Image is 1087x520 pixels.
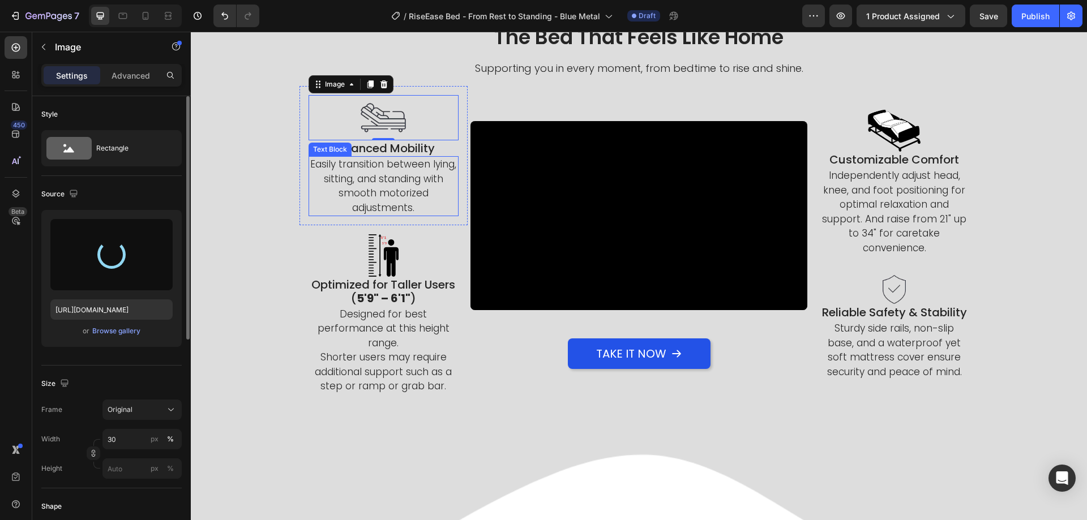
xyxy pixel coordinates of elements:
[167,463,174,474] div: %
[1012,5,1059,27] button: Publish
[166,259,220,274] strong: 5'9" – 6'1"
[377,307,520,337] button: <p>Take It Now</p>
[970,5,1007,27] button: Save
[151,463,159,474] div: px
[630,137,778,224] p: Independently adjust head, knee, and foot positioning for optimal relaxation and support. And rai...
[92,325,141,337] button: Browse gallery
[41,434,60,444] label: Width
[102,399,182,420] button: Original
[866,10,940,22] span: 1 product assigned
[409,10,600,22] span: RiseEase Bed - From Rest to Standing - Blue Metal
[630,290,778,347] p: Sturdy side rails, non-slip base, and a waterproof yet soft mattress cover ensure security and pe...
[83,324,89,338] span: or
[91,29,806,44] p: Supporting you in every moment, from bedtime to rise and shine.
[74,9,79,23] p: 7
[8,207,27,216] div: Beta
[11,121,27,130] div: 450
[41,376,71,392] div: Size
[41,463,62,474] label: Height
[102,458,182,479] input: px%
[628,273,779,289] h2: Reliable Safety & Stability
[92,326,140,336] div: Browse gallery
[170,63,215,109] img: gempages_444032754925962250-4eda3889-17d0-461f-9c3d-2217a0587b4b.webp
[688,243,718,273] img: gempages_444032754925962250-82c1456e-ca73-49b3-9513-39bb435a1787.webp
[41,109,58,119] div: Style
[96,135,165,161] div: Rectangle
[148,432,161,446] button: %
[118,245,268,274] h2: Optimized for Taller Users ( )
[119,276,267,362] p: Designed for best performance at this height range. Shorter users may require additional support ...
[1021,10,1050,22] div: Publish
[639,11,656,21] span: Draft
[151,434,159,444] div: px
[41,405,62,415] label: Frame
[108,405,132,415] span: Original
[56,70,88,81] p: Settings
[628,120,779,136] h2: Customizable Comfort
[50,299,173,320] input: https://example.com/image.jpg
[857,5,965,27] button: 1 product assigned
[178,203,208,245] img: gempages_444032754925962250-8e1957c7-e5ca-499a-8ccf-1d81100b683d.webp
[1049,465,1076,492] div: Open Intercom Messenger
[164,432,177,446] button: px
[148,462,161,475] button: %
[102,429,182,449] input: px%
[41,501,62,512] div: Shape
[191,32,1087,520] iframe: Design area
[213,5,259,27] div: Undo/Redo
[5,5,84,27] button: 7
[167,434,174,444] div: %
[118,109,268,124] h2: Enhanced Mobility
[677,78,730,120] img: gempages_444032754925962250-04348fdf-3d9f-402a-bc11-2986ef97febe.webp
[404,10,406,22] span: /
[112,70,150,81] p: Advanced
[41,187,80,202] div: Source
[132,48,156,58] div: Image
[119,126,267,183] p: Easily transition between lying, sitting, and standing with smooth motorized adjustments.
[120,113,159,123] div: Text Block
[55,40,151,54] p: Image
[979,11,998,21] span: Save
[164,462,177,475] button: px
[280,89,617,279] iframe: Video
[405,313,476,330] p: Take It Now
